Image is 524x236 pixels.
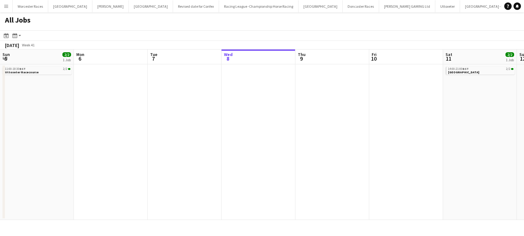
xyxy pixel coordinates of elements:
[2,52,10,57] span: Sun
[298,52,306,57] span: Thu
[5,67,26,71] span: 11:00-18:30
[445,55,452,62] span: 11
[2,67,72,76] div: 11:00-18:30BST2/2Uttoxeter Racecourse
[371,55,377,62] span: 10
[506,67,510,71] span: 2/2
[62,52,71,57] span: 2/2
[463,67,469,71] span: BST
[5,67,70,74] a: 11:00-18:30BST2/2Uttoxeter Racecourse
[20,43,36,47] span: Week 41
[298,0,343,12] button: [GEOGRAPHIC_DATA]
[448,70,479,74] span: Wolverhampton
[372,52,377,57] span: Fri
[76,52,84,57] span: Mon
[448,67,469,71] span: 14:00-21:00
[223,55,233,62] span: 8
[219,0,298,12] button: Racing League -Championship Horse Racing
[129,0,173,12] button: [GEOGRAPHIC_DATA]
[446,67,515,76] div: 14:00-21:00BST2/2[GEOGRAPHIC_DATA]
[5,42,19,48] div: [DATE]
[19,67,26,71] span: BST
[63,67,67,71] span: 2/2
[48,0,92,12] button: [GEOGRAPHIC_DATA]
[63,58,71,62] div: 1 Job
[173,0,219,12] button: Revised date for Confex
[297,55,306,62] span: 9
[448,67,513,74] a: 14:00-21:00BST2/2[GEOGRAPHIC_DATA]
[75,55,84,62] span: 6
[506,58,514,62] div: 1 Job
[446,52,452,57] span: Sat
[68,68,70,70] span: 2/2
[505,52,514,57] span: 2/2
[379,0,435,12] button: [PERSON_NAME] GAMING Ltd
[511,68,513,70] span: 2/2
[2,55,10,62] span: 5
[150,52,157,57] span: Tue
[343,0,379,12] button: Doncaster Races
[435,0,460,12] button: Uttoxeter
[92,0,129,12] button: [PERSON_NAME]
[13,0,48,12] button: Worcester Races
[149,55,157,62] span: 7
[224,52,233,57] span: Wed
[5,70,39,74] span: Uttoxeter Racecourse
